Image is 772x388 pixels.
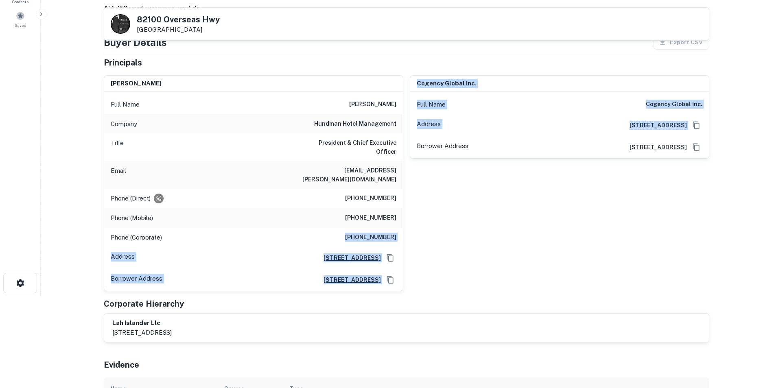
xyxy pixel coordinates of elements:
h6: AI fulfillment process complete. [104,4,709,13]
h6: [PERSON_NAME] [349,100,396,109]
h6: [PHONE_NUMBER] [345,233,396,242]
p: Title [111,138,124,156]
h5: 82100 Overseas Hwy [137,15,220,24]
h6: cogency global inc. [417,79,477,88]
p: Borrower Address [417,141,468,153]
p: Borrower Address [111,274,162,286]
button: Copy Address [384,274,396,286]
a: [STREET_ADDRESS] [623,143,687,152]
p: Email [111,166,126,184]
h5: Corporate Hierarchy [104,298,184,310]
h6: [PHONE_NUMBER] [345,194,396,203]
h5: Evidence [104,359,139,371]
h6: [EMAIL_ADDRESS][PERSON_NAME][DOMAIN_NAME] [299,166,396,184]
a: [STREET_ADDRESS] [317,253,381,262]
h5: Principals [104,57,142,69]
p: Full Name [111,100,140,109]
p: Company [111,119,137,129]
p: Phone (Direct) [111,194,151,203]
h4: Buyer Details [104,35,167,50]
div: Requests to not be contacted at this number [154,194,164,203]
p: Address [111,252,135,264]
button: Copy Address [690,141,702,153]
span: Saved [15,22,26,28]
h6: President & Chief Executive Officer [299,138,396,156]
p: Full Name [417,100,446,109]
h6: hundman hotel management [314,119,396,129]
p: Phone (Corporate) [111,233,162,242]
button: Copy Address [690,119,702,131]
h6: cogency global inc. [646,100,702,109]
p: [GEOGRAPHIC_DATA] [137,26,220,33]
iframe: Chat Widget [731,323,772,362]
h6: [PERSON_NAME] [111,79,162,88]
p: Address [417,119,441,131]
button: Copy Address [384,252,396,264]
h6: lah islander llc [112,318,172,328]
a: [STREET_ADDRESS] [623,121,687,130]
a: [STREET_ADDRESS] [317,275,381,284]
h6: [PHONE_NUMBER] [345,213,396,223]
p: Phone (Mobile) [111,213,153,223]
a: Saved [2,8,38,30]
p: [STREET_ADDRESS] [112,328,172,338]
div: Sending borrower request to AI... [94,16,155,28]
